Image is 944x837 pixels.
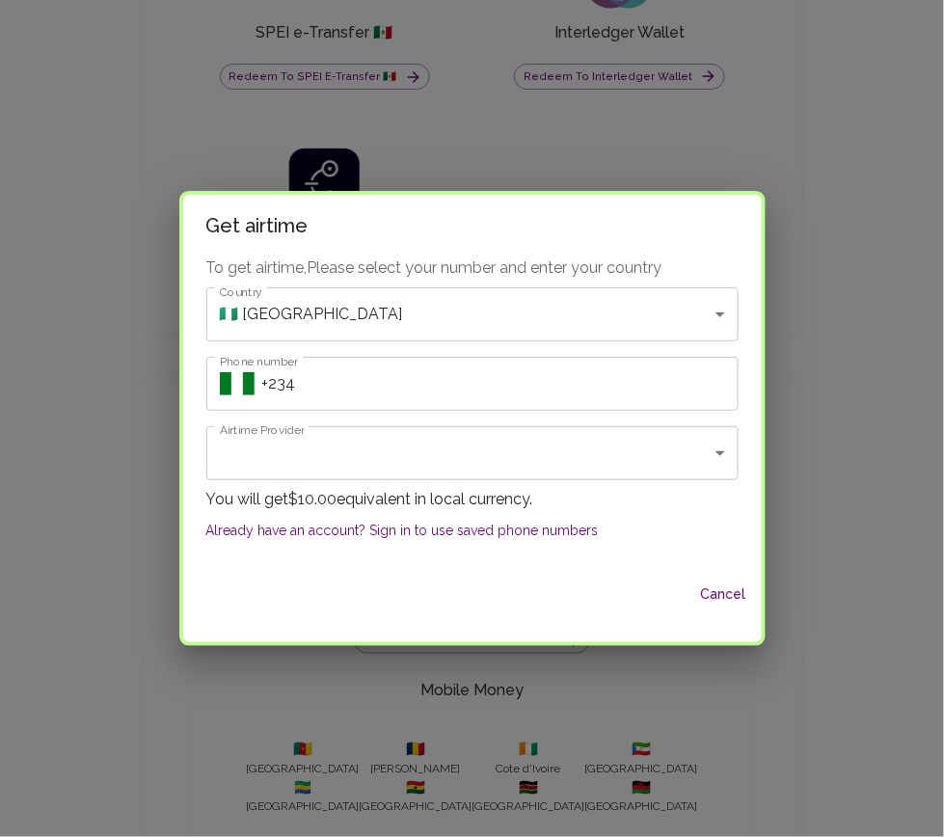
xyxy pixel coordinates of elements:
div: 🇳🇬 [GEOGRAPHIC_DATA] [206,287,739,341]
div: ​ [206,426,739,480]
p: To get airtime, Please select your number and enter your country [206,256,739,280]
label: Phone number [220,353,298,369]
label: Airtime Provider [220,422,305,439]
label: Country [220,283,262,300]
p: You will get $10.00 equivalent in local currency. [206,488,739,511]
h2: Get airtime [183,195,762,256]
button: Select country [220,369,255,398]
input: +1 (702) 123-4567 [262,357,739,411]
button: Cancel [692,577,754,612]
button: Already have an account? Sign in to use saved phone numbers [206,521,599,540]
